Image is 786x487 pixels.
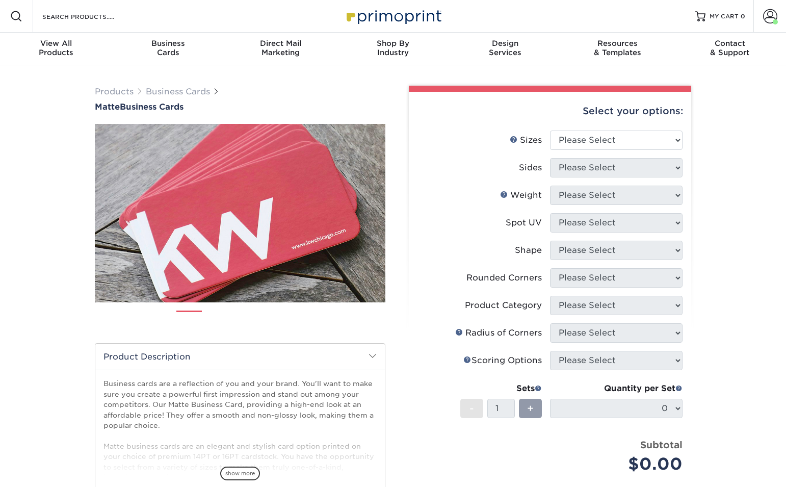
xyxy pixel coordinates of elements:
[211,306,236,332] img: Business Cards 02
[41,10,141,22] input: SEARCH PRODUCTS.....
[449,33,561,65] a: DesignServices
[279,306,304,332] img: Business Cards 04
[465,299,542,312] div: Product Category
[561,39,673,48] span: Resources
[337,33,449,65] a: Shop ByIndustry
[741,13,745,20] span: 0
[561,33,673,65] a: Resources& Templates
[515,244,542,257] div: Shape
[95,344,385,370] h2: Product Description
[674,39,786,48] span: Contact
[561,39,673,57] div: & Templates
[710,12,739,21] span: MY CART
[342,5,444,27] img: Primoprint
[95,87,134,96] a: Products
[558,452,683,476] div: $0.00
[112,39,224,57] div: Cards
[466,272,542,284] div: Rounded Corners
[337,39,449,48] span: Shop By
[176,307,202,332] img: Business Cards 01
[674,33,786,65] a: Contact& Support
[455,327,542,339] div: Radius of Corners
[95,102,385,112] h1: Business Cards
[225,39,337,57] div: Marketing
[469,401,474,416] span: -
[146,87,210,96] a: Business Cards
[449,39,561,48] span: Design
[463,354,542,367] div: Scoring Options
[550,382,683,395] div: Quantity per Set
[112,39,224,48] span: Business
[225,39,337,48] span: Direct Mail
[640,439,683,450] strong: Subtotal
[95,102,120,112] span: Matte
[225,33,337,65] a: Direct MailMarketing
[519,162,542,174] div: Sides
[337,39,449,57] div: Industry
[460,382,542,395] div: Sets
[506,217,542,229] div: Spot UV
[674,39,786,57] div: & Support
[95,102,385,112] a: MatteBusiness Cards
[220,467,260,480] span: show more
[112,33,224,65] a: BusinessCards
[449,39,561,57] div: Services
[245,306,270,332] img: Business Cards 03
[95,68,385,358] img: Matte 01
[510,134,542,146] div: Sizes
[500,189,542,201] div: Weight
[527,401,534,416] span: +
[417,92,683,131] div: Select your options:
